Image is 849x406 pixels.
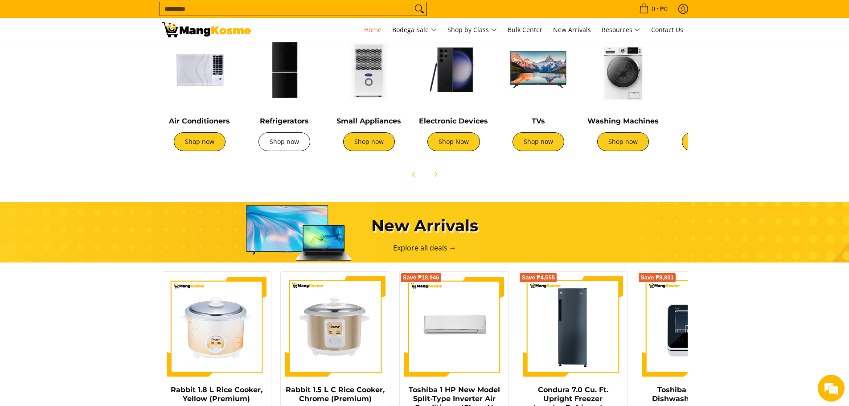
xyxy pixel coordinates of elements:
[162,22,251,37] img: Mang Kosme: Your Home Appliances Warehouse Sale Partner!
[404,276,504,377] img: Toshiba 1 HP New Model Split-Type Inverter Air Conditioner (Class A)
[169,117,230,125] a: Air Conditioners
[167,276,267,377] img: https://mangkosme.com/products/rabbit-1-8-l-rice-cooker-yellow-class-a
[597,18,645,42] a: Resources
[393,243,456,253] a: Explore all deals →
[360,18,386,42] a: Home
[553,25,591,34] span: New Arrivals
[392,25,437,36] span: Bodega Sale
[647,18,688,42] a: Contact Us
[652,385,732,403] a: Toshiba Mini 4-Set Dishwasher (Class A)
[447,25,497,36] span: Shop by Class
[636,4,670,14] span: •
[343,132,395,151] a: Shop now
[419,117,488,125] a: Electronic Devices
[427,132,480,151] a: Shop Now
[532,117,545,125] a: TVs
[659,6,669,12] span: ₱0
[174,132,226,151] a: Shop now
[4,243,170,275] textarea: Type your message and click 'Submit'
[331,32,407,107] img: Small Appliances
[246,32,322,107] img: Refrigerators
[443,18,501,42] a: Shop by Class
[258,132,310,151] a: Shop now
[500,32,576,107] img: TVs
[286,385,385,403] a: Rabbit 1.5 L C Rice Cooker, Chrome (Premium)
[260,117,309,125] a: Refrigerators
[585,32,661,107] img: Washing Machines
[587,117,659,125] a: Washing Machines
[503,18,547,42] a: Bulk Center
[508,25,542,34] span: Bulk Center
[597,132,649,151] a: Shop now
[403,275,439,280] span: Save ₱18,946
[364,25,381,34] span: Home
[46,50,150,62] div: Leave a message
[336,117,401,125] a: Small Appliances
[642,276,742,377] img: Toshiba Mini 4-Set Dishwasher (Class A)
[549,18,595,42] a: New Arrivals
[171,385,262,403] a: Rabbit 1.8 L Rice Cooker, Yellow (Premium)
[682,132,734,151] a: Shop now
[146,4,168,26] div: Minimize live chat window
[19,112,156,202] span: We are offline. Please leave us a message.
[651,25,683,34] span: Contact Us
[412,2,427,16] button: Search
[131,275,162,287] em: Submit
[513,132,564,151] a: Shop now
[426,164,445,184] button: Next
[285,276,386,377] img: https://mangkosme.com/products/rabbit-1-5-l-c-rice-cooker-chrome-class-a
[404,164,424,184] button: Previous
[388,18,441,42] a: Bodega Sale
[670,32,746,107] img: Cookers
[650,6,656,12] span: 0
[523,276,623,377] img: Condura 7.0 Cu. Ft. Upright Freezer Inverter Refrigerator, CUF700MNi (Class A)
[260,18,688,42] nav: Main Menu
[602,25,640,36] span: Resources
[416,32,492,107] img: Electronic Devices
[521,275,555,280] span: Save ₱4,555
[162,32,238,107] img: Air Conditioners
[640,275,674,280] span: Save ₱8,801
